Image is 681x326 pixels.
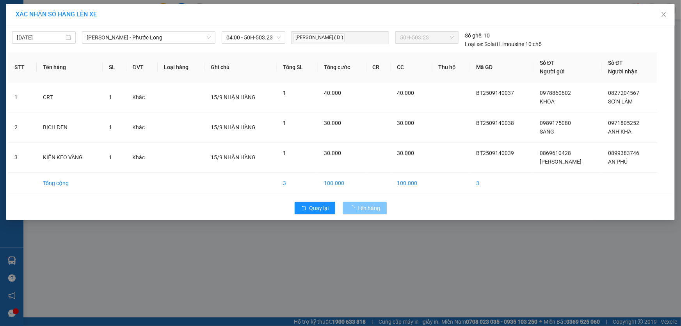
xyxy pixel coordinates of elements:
[608,150,639,156] span: 0899383746
[17,33,64,42] input: 15/09/2025
[8,143,37,173] td: 3
[540,98,555,105] span: KHOA
[211,94,256,100] span: 15/9 NHẬN HÀNG
[540,159,581,165] span: [PERSON_NAME]
[283,120,286,126] span: 1
[358,204,381,212] span: Lên hàng
[465,31,490,40] div: 10
[343,202,387,214] button: Lên hàng
[470,52,534,82] th: Mã GD
[608,60,623,66] span: Số ĐT
[309,204,329,212] span: Quay lại
[540,120,571,126] span: 0989175080
[540,68,565,75] span: Người gửi
[37,52,103,82] th: Tên hàng
[397,150,414,156] span: 30.000
[126,143,158,173] td: Khác
[324,150,341,156] span: 30.000
[608,90,639,96] span: 0827204567
[109,154,112,160] span: 1
[397,120,414,126] span: 30.000
[608,98,633,105] span: SƠN LÂM
[477,120,514,126] span: BT2509140038
[277,52,318,82] th: Tổng SL
[324,120,341,126] span: 30.000
[608,68,638,75] span: Người nhận
[366,52,391,82] th: CR
[391,173,432,194] td: 100.000
[126,52,158,82] th: ĐVT
[103,52,126,82] th: SL
[158,52,204,82] th: Loại hàng
[653,4,675,26] button: Close
[540,90,571,96] span: 0978860602
[283,150,286,156] span: 1
[318,173,366,194] td: 100.000
[465,40,542,48] div: Solati Limousine 10 chỗ
[391,52,432,82] th: CC
[540,150,571,156] span: 0869610428
[211,124,256,130] span: 15/9 NHẬN HÀNG
[400,32,454,43] span: 50H-503.23
[37,173,103,194] td: Tổng cộng
[211,154,256,160] span: 15/9 NHẬN HÀNG
[126,112,158,143] td: Khác
[126,82,158,112] td: Khác
[206,35,211,40] span: down
[465,31,482,40] span: Số ghế:
[477,150,514,156] span: BT2509140039
[324,90,341,96] span: 40.000
[608,120,639,126] span: 0971805252
[109,94,112,100] span: 1
[349,205,358,211] span: loading
[608,159,628,165] span: AN PHÚ
[37,82,103,112] td: CRT
[8,82,37,112] td: 1
[318,52,366,82] th: Tổng cước
[8,52,37,82] th: STT
[277,173,318,194] td: 3
[283,90,286,96] span: 1
[540,60,555,66] span: Số ĐT
[87,32,211,43] span: Hồ Chí Minh - Phước Long
[470,173,534,194] td: 3
[661,11,667,18] span: close
[301,205,306,212] span: rollback
[37,143,103,173] td: KIỆN KEO VÀNG
[109,124,112,130] span: 1
[37,112,103,143] td: BỊCH ĐEN
[293,33,345,42] span: [PERSON_NAME] ( D )
[477,90,514,96] span: BT2509140037
[226,32,281,43] span: 04:00 - 50H-503.23
[608,128,631,135] span: ANH KHA
[397,90,414,96] span: 40.000
[540,128,554,135] span: SANG
[8,112,37,143] td: 2
[204,52,277,82] th: Ghi chú
[295,202,335,214] button: rollbackQuay lại
[465,40,483,48] span: Loại xe:
[16,11,97,18] span: XÁC NHẬN SỐ HÀNG LÊN XE
[432,52,470,82] th: Thu hộ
